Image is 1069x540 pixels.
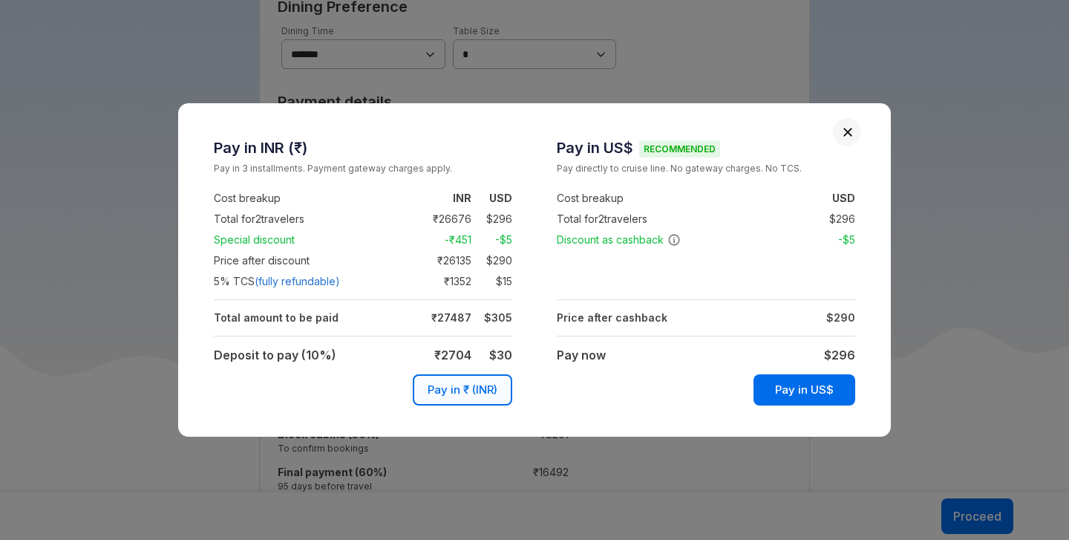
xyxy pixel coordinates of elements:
td: ₹ 26135 [409,252,471,270]
strong: Deposit to pay (10%) [214,348,336,362]
td: Total for 2 travelers [557,209,752,230]
td: -$ 5 [471,231,512,249]
td: ₹ 26676 [409,210,471,228]
span: (fully refundable) [255,274,340,289]
td: Total for 2 travelers [214,209,409,230]
td: Price after discount [214,250,409,271]
strong: $ 290 [826,311,855,324]
strong: ₹ 27487 [431,311,471,324]
button: Pay in ₹ (INR) [413,374,512,406]
td: $ 290 [471,252,512,270]
td: $ 296 [814,210,855,228]
strong: Price after cashback [557,311,667,324]
td: ₹ 1352 [409,273,471,290]
td: $ 296 [471,210,512,228]
strong: USD [832,192,855,204]
td: Special discount [214,230,409,250]
h3: Pay in INR (₹) [214,139,512,157]
td: 5 % TCS [214,271,409,292]
strong: Pay now [557,348,606,362]
button: Close [843,127,853,137]
td: Cost breakup [214,188,409,209]
span: Recommended [639,140,720,157]
strong: $ 305 [484,311,512,324]
button: Pay in US$ [753,374,855,406]
strong: Total amount to be paid [214,311,339,324]
td: Cost breakup [557,188,752,209]
strong: $ 296 [824,348,855,362]
strong: ₹ 2704 [434,348,471,362]
h3: Pay in US$ [557,139,855,157]
td: -₹ 451 [409,231,471,249]
small: Pay directly to cruise line. No gateway charges. No TCS. [557,161,855,176]
strong: USD [489,192,512,204]
strong: $ 30 [489,348,512,362]
small: Pay in 3 installments. Payment gateway charges apply. [214,161,512,176]
strong: INR [453,192,471,204]
td: $ 15 [471,273,512,290]
span: Discount as cashback [557,232,681,247]
td: -$ 5 [814,231,855,249]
